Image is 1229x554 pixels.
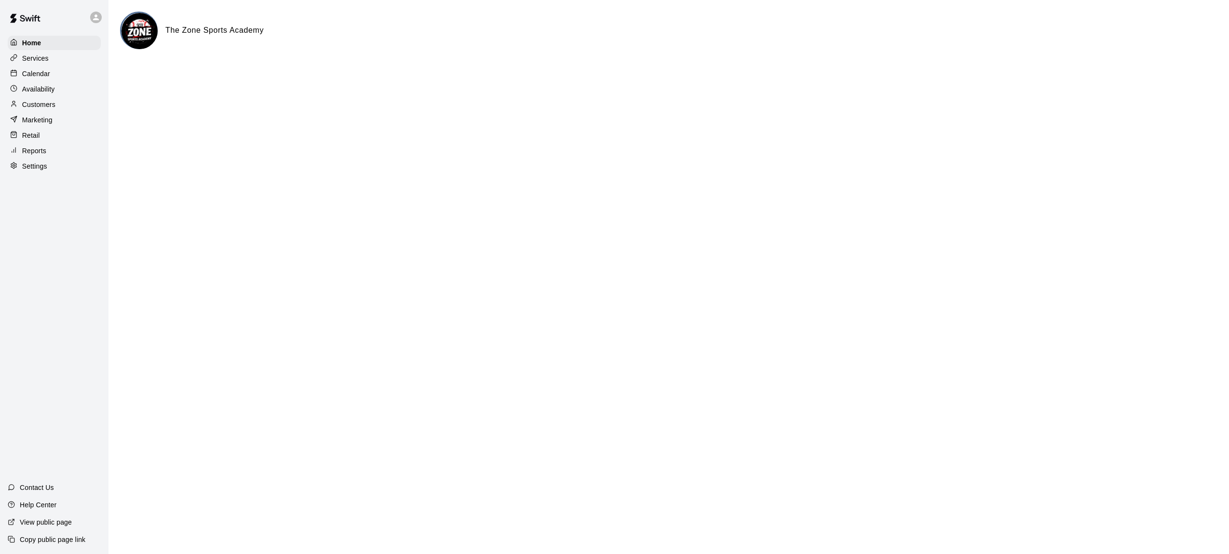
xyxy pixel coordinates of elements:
[20,535,85,544] p: Copy public page link
[22,100,55,109] p: Customers
[8,97,101,112] a: Customers
[165,24,264,37] h6: The Zone Sports Academy
[22,115,53,125] p: Marketing
[8,66,101,81] a: Calendar
[22,131,40,140] p: Retail
[22,161,47,171] p: Settings
[22,146,46,156] p: Reports
[122,13,158,49] img: The Zone Sports Academy logo
[20,500,56,510] p: Help Center
[8,113,101,127] a: Marketing
[22,84,55,94] p: Availability
[8,159,101,173] a: Settings
[8,144,101,158] a: Reports
[8,51,101,66] a: Services
[22,38,41,48] p: Home
[8,128,101,143] a: Retail
[22,53,49,63] p: Services
[22,69,50,79] p: Calendar
[20,517,72,527] p: View public page
[8,82,101,96] a: Availability
[20,483,54,492] p: Contact Us
[8,36,101,50] a: Home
